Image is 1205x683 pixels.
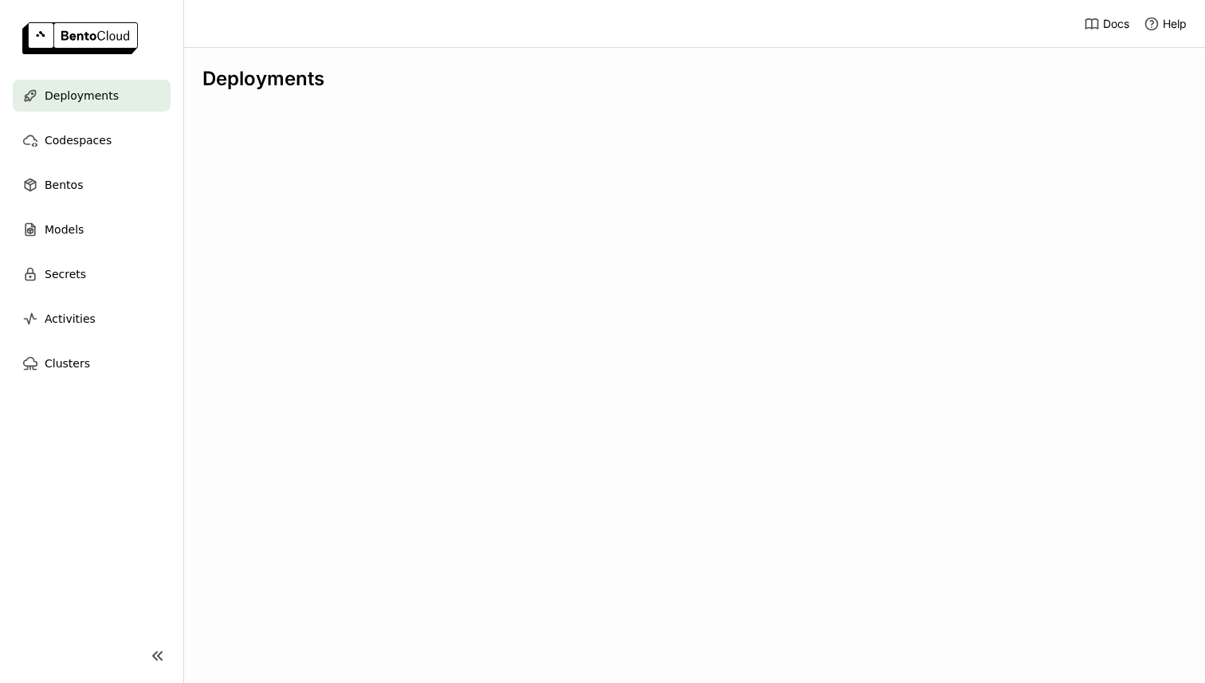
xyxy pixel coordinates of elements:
[202,67,1186,91] div: Deployments
[1084,16,1129,32] a: Docs
[13,258,171,290] a: Secrets
[45,131,112,150] span: Codespaces
[45,309,96,328] span: Activities
[45,175,83,194] span: Bentos
[45,86,119,105] span: Deployments
[45,220,84,239] span: Models
[13,303,171,335] a: Activities
[13,214,171,245] a: Models
[45,265,86,284] span: Secrets
[13,169,171,201] a: Bentos
[1144,16,1187,32] div: Help
[1103,17,1129,31] span: Docs
[1163,17,1187,31] span: Help
[13,347,171,379] a: Clusters
[22,22,138,54] img: logo
[45,354,90,373] span: Clusters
